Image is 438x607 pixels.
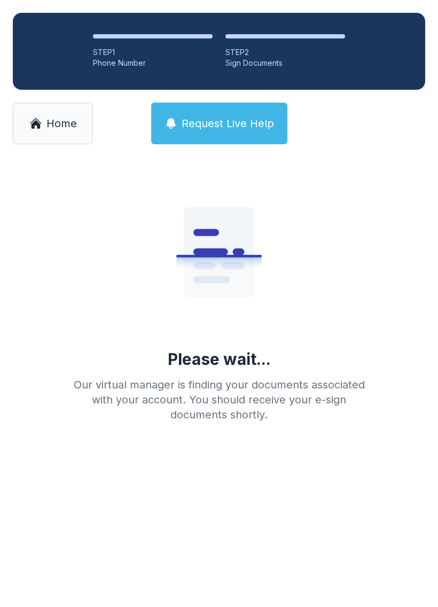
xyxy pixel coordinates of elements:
div: Please wait... [168,349,271,369]
div: STEP 1 [93,47,213,58]
div: Our virtual manager is finding your documents associated with your account. You should receive yo... [65,377,373,422]
span: Home [46,116,77,131]
div: Phone Number [93,58,213,68]
div: STEP 2 [225,47,345,58]
div: Sign Documents [225,58,345,68]
span: Request Live Help [182,116,274,131]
